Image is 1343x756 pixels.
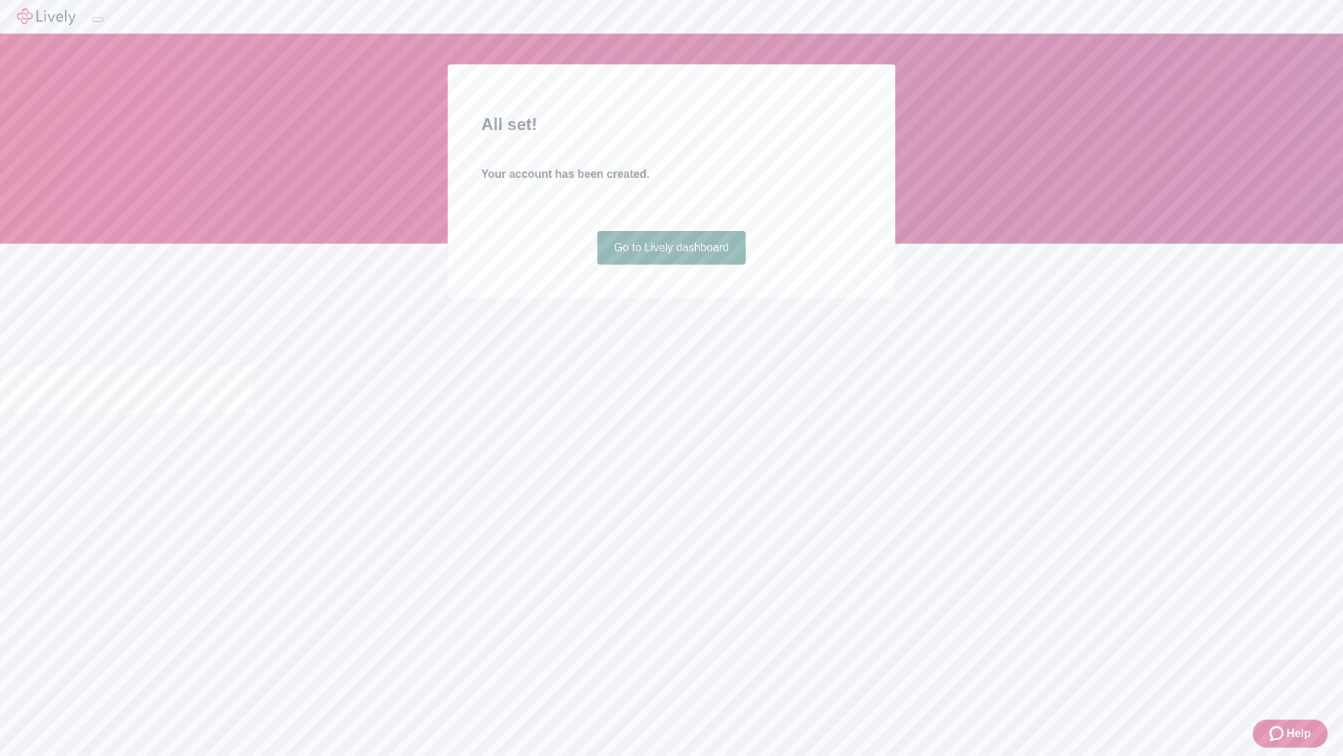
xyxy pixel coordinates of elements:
[597,231,746,265] a: Go to Lively dashboard
[92,17,104,22] button: Log out
[481,112,862,137] h2: All set!
[17,8,76,25] img: Lively
[1253,720,1328,748] button: Zendesk support iconHelp
[1286,725,1311,742] span: Help
[481,166,862,183] h4: Your account has been created.
[1270,725,1286,742] svg: Zendesk support icon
